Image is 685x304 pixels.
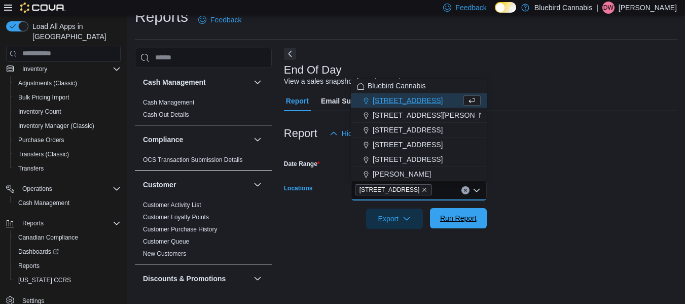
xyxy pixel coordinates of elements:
span: Inventory Manager (Classic) [14,120,121,132]
span: [PERSON_NAME] [373,169,431,179]
button: Compliance [251,133,264,146]
a: Purchase Orders [14,134,68,146]
span: [US_STATE] CCRS [18,276,71,284]
button: Reports [18,217,48,229]
span: Feedback [455,3,486,13]
h3: Compliance [143,134,183,145]
span: Customer Purchase History [143,225,218,233]
button: Hide Parameters [326,123,399,144]
a: Transfers (Classic) [14,148,73,160]
button: Cash Management [10,196,125,210]
span: [STREET_ADDRESS] [373,95,443,106]
button: Inventory [18,63,51,75]
span: Run Report [440,213,477,223]
button: Discounts & Promotions [143,274,249,284]
span: Bluebird Cannabis [368,81,425,91]
h1: Reports [135,7,188,27]
span: Inventory Count [18,108,61,116]
button: Inventory [2,62,125,76]
div: View a sales snapshot for a date or date range. [284,76,432,87]
button: Inventory Manager (Classic) [10,119,125,133]
button: [STREET_ADDRESS] [351,93,487,108]
a: [US_STATE] CCRS [14,274,75,286]
button: Reports [2,216,125,230]
span: Purchase Orders [14,134,121,146]
div: Compliance [135,154,272,170]
a: Dashboards [14,246,63,258]
span: [STREET_ADDRESS][PERSON_NAME] [373,110,501,120]
button: Cash Management [143,77,249,87]
p: | [596,2,598,14]
span: [STREET_ADDRESS] [359,185,420,195]
p: [PERSON_NAME] [619,2,677,14]
span: Customer Activity List [143,201,201,209]
span: Reports [14,260,121,272]
div: Dustin watts [602,2,615,14]
span: 203 1/2 Queen Street [355,184,432,195]
button: Bluebird Cannabis [351,79,487,93]
button: Run Report [430,208,487,228]
button: Canadian Compliance [10,230,125,245]
button: Operations [18,183,56,195]
label: Locations [284,184,313,192]
span: Reports [22,219,44,227]
span: [STREET_ADDRESS] [373,125,443,135]
button: Bulk Pricing Import [10,90,125,105]
input: Dark Mode [495,2,516,13]
a: Canadian Compliance [14,231,82,244]
a: Cash Management [143,99,194,106]
a: Inventory Manager (Classic) [14,120,98,132]
a: Customer Purchase History [143,226,218,233]
a: OCS Transaction Submission Details [143,156,243,163]
label: Date Range [284,160,320,168]
span: Customer Queue [143,238,189,246]
a: Cash Management [14,197,74,209]
span: Canadian Compliance [14,231,121,244]
a: Customer Loyalty Points [143,214,209,221]
button: Inventory Count [10,105,125,119]
h3: Report [284,127,317,140]
button: Export [366,209,423,229]
span: Load All Apps in [GEOGRAPHIC_DATA] [28,21,121,42]
span: Email Subscription [321,91,385,111]
button: Adjustments (Classic) [10,76,125,90]
h3: Discounts & Promotions [143,274,226,284]
a: Dashboards [10,245,125,259]
a: Cash Out Details [143,111,189,118]
button: Reports [10,259,125,273]
a: Transfers [14,162,48,175]
button: Next [284,48,296,60]
button: Discounts & Promotions [251,273,264,285]
span: Cash Management [143,98,194,107]
span: Bulk Pricing Import [14,91,121,104]
button: Compliance [143,134,249,145]
button: Transfers [10,161,125,176]
a: New Customers [143,250,186,257]
span: Inventory Count [14,106,121,118]
span: Inventory [18,63,121,75]
button: Transfers (Classic) [10,147,125,161]
span: Feedback [210,15,241,25]
span: OCS Transaction Submission Details [143,156,243,164]
span: Dashboards [14,246,121,258]
span: Washington CCRS [14,274,121,286]
span: Adjustments (Classic) [14,77,121,89]
span: [STREET_ADDRESS] [373,154,443,164]
span: Export [372,209,417,229]
span: Cash Management [18,199,69,207]
button: [US_STATE] CCRS [10,273,125,287]
div: Customer [135,199,272,264]
span: Hide Parameters [342,128,395,139]
a: Customer Activity List [143,201,201,209]
div: Choose from the following options [351,79,487,241]
span: Inventory Manager (Classic) [18,122,94,130]
a: Bulk Pricing Import [14,91,74,104]
button: [PERSON_NAME] [351,167,487,182]
h3: Customer [143,180,176,190]
div: Cash Management [135,96,272,125]
button: [STREET_ADDRESS] [351,152,487,167]
button: [STREET_ADDRESS] [351,138,487,152]
span: Transfers [14,162,121,175]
